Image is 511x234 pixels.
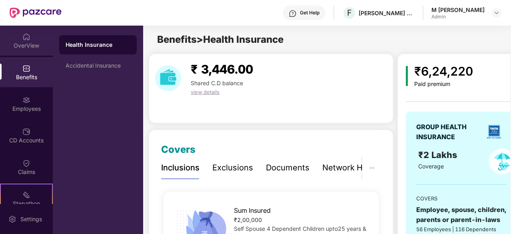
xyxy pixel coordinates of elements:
div: GROUP HEALTH INSURANCE [416,122,481,142]
span: F [347,8,352,18]
button: ellipsis [363,157,381,179]
img: svg+xml;base64,PHN2ZyB4bWxucz0iaHR0cDovL3d3dy53My5vcmcvMjAwMC9zdmciIHdpZHRoPSIyMSIgaGVpZ2h0PSIyMC... [22,191,30,199]
div: ₹2,00,000 [234,216,369,224]
img: svg+xml;base64,PHN2ZyBpZD0iSGVscC0zMngzMiIgeG1sbnM9Imh0dHA6Ly93d3cudzMub3JnLzIwMDAvc3ZnIiB3aWR0aD... [289,10,297,18]
span: view details [191,89,220,95]
div: Get Help [300,10,319,16]
div: M [PERSON_NAME] [431,6,485,14]
span: Sum Insured [234,206,271,216]
div: Inclusions [161,162,200,174]
span: ₹ 3,446.00 [191,62,253,76]
div: [PERSON_NAME] & [PERSON_NAME] Labs Private Limited [359,9,415,17]
div: ₹6,24,220 [414,62,473,81]
img: download [155,65,181,91]
span: Benefits > Health Insurance [157,34,283,45]
span: ₹2 Lakhs [418,150,459,160]
div: Admin [431,14,485,20]
img: svg+xml;base64,PHN2ZyBpZD0iSG9tZSIgeG1sbnM9Imh0dHA6Ly93d3cudzMub3JnLzIwMDAvc3ZnIiB3aWR0aD0iMjAiIG... [22,33,30,41]
span: ellipsis [369,165,375,171]
div: Documents [266,162,309,174]
div: COVERS [416,194,507,202]
img: insurerLogo [484,122,504,142]
div: 56 Employees | 116 Dependents [416,225,507,233]
img: svg+xml;base64,PHN2ZyBpZD0iRHJvcGRvd24tMzJ4MzIiIHhtbG5zPSJodHRwOi8vd3d3LnczLm9yZy8yMDAwL3N2ZyIgd2... [493,10,500,16]
span: Shared C.D balance [191,80,243,86]
img: svg+xml;base64,PHN2ZyBpZD0iU2V0dGluZy0yMHgyMCIgeG1sbnM9Imh0dHA6Ly93d3cudzMub3JnLzIwMDAvc3ZnIiB3aW... [8,215,16,223]
div: Stepathon [1,200,52,208]
div: Settings [18,215,44,223]
div: Employee, spouse, children, parents or parent-in-laws [416,205,507,225]
div: Health Insurance [66,41,130,49]
img: svg+xml;base64,PHN2ZyBpZD0iRW1wbG95ZWVzIiB4bWxucz0iaHR0cDovL3d3dy53My5vcmcvMjAwMC9zdmciIHdpZHRoPS... [22,96,30,104]
img: svg+xml;base64,PHN2ZyBpZD0iQmVuZWZpdHMiIHhtbG5zPSJodHRwOi8vd3d3LnczLm9yZy8yMDAwL3N2ZyIgd2lkdGg9Ij... [22,64,30,72]
span: Coverage [418,163,444,170]
img: svg+xml;base64,PHN2ZyBpZD0iQ2xhaW0iIHhtbG5zPSJodHRwOi8vd3d3LnczLm9yZy8yMDAwL3N2ZyIgd2lkdGg9IjIwIi... [22,159,30,167]
img: svg+xml;base64,PHN2ZyBpZD0iQ0RfQWNjb3VudHMiIGRhdGEtbmFtZT0iQ0QgQWNjb3VudHMiIHhtbG5zPSJodHRwOi8vd3... [22,128,30,136]
div: Paid premium [414,81,473,88]
div: Accidental Insurance [66,62,130,69]
img: New Pazcare Logo [10,8,62,18]
div: Exclusions [212,162,253,174]
div: Network Hospitals [322,162,392,174]
span: Covers [161,144,196,155]
img: icon [406,66,408,86]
